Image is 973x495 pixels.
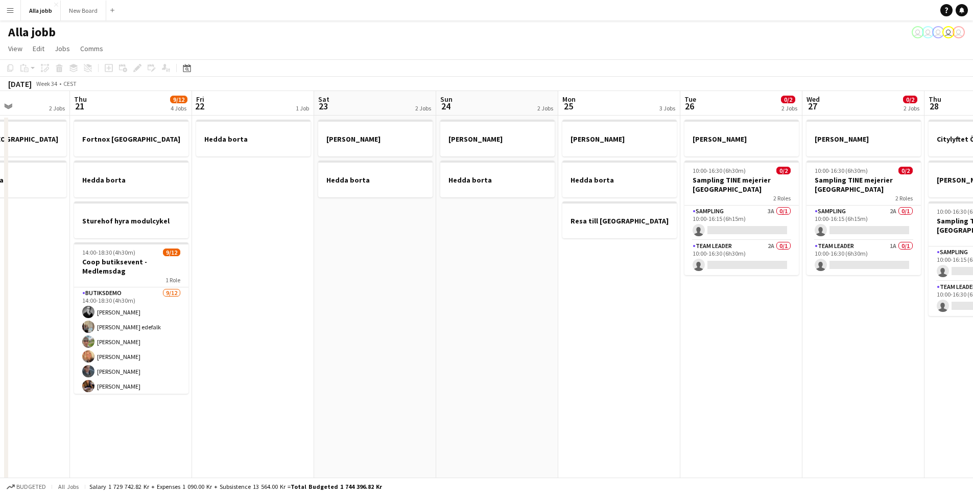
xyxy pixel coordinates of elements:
h1: Alla jobb [8,25,56,40]
a: Comms [76,42,107,55]
div: [DATE] [8,79,32,89]
app-user-avatar: Stina Dahl [953,26,965,38]
span: Budgeted [16,483,46,490]
div: CEST [63,80,77,87]
span: Jobs [55,44,70,53]
button: New Board [61,1,106,20]
app-user-avatar: Hedda Lagerbielke [922,26,934,38]
button: Alla jobb [21,1,61,20]
span: Total Budgeted 1 744 396.82 kr [291,483,382,490]
button: Budgeted [5,481,48,492]
span: Comms [80,44,103,53]
span: Week 34 [34,80,59,87]
span: Edit [33,44,44,53]
a: Edit [29,42,49,55]
app-user-avatar: Hedda Lagerbielke [912,26,924,38]
div: Salary 1 729 742.82 kr + Expenses 1 090.00 kr + Subsistence 13 564.00 kr = [89,483,382,490]
a: Jobs [51,42,74,55]
app-user-avatar: August Löfgren [942,26,955,38]
app-user-avatar: Emil Hasselberg [932,26,944,38]
a: View [4,42,27,55]
span: All jobs [56,483,81,490]
span: View [8,44,22,53]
